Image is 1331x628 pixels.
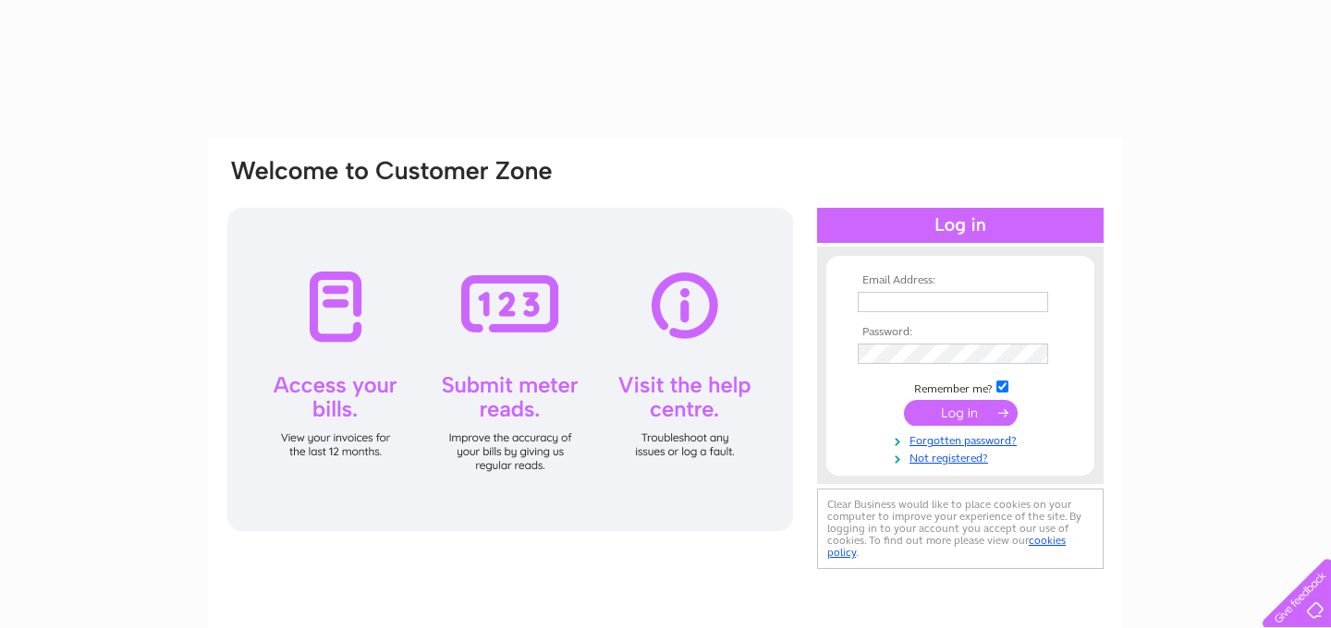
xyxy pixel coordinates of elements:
[827,534,1066,559] a: cookies policy
[853,378,1068,396] td: Remember me?
[858,430,1068,448] a: Forgotten password?
[817,489,1104,569] div: Clear Business would like to place cookies on your computer to improve your experience of the sit...
[904,400,1018,426] input: Submit
[853,326,1068,339] th: Password:
[853,274,1068,287] th: Email Address:
[858,448,1068,465] a: Not registered?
